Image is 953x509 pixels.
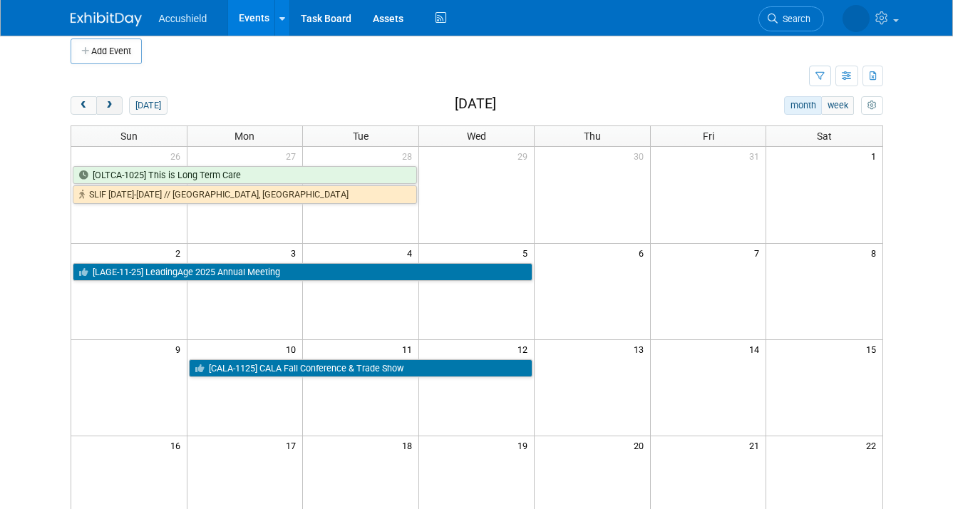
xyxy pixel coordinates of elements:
span: 15 [865,340,882,358]
span: 13 [632,340,650,358]
span: 4 [406,244,418,262]
a: SLIF [DATE]-[DATE] // [GEOGRAPHIC_DATA], [GEOGRAPHIC_DATA] [73,185,417,204]
span: 20 [632,436,650,454]
span: Tue [353,130,369,142]
span: Accushield [159,13,207,24]
span: 11 [401,340,418,358]
span: 8 [870,244,882,262]
a: [CALA-1125] CALA Fall Conference & Trade Show [189,359,533,378]
button: Add Event [71,38,142,64]
span: 14 [748,340,766,358]
img: ExhibitDay [71,12,142,26]
span: 18 [401,436,418,454]
span: 3 [289,244,302,262]
span: Sun [120,130,138,142]
h2: [DATE] [455,96,496,112]
a: [LAGE-11-25] LeadingAge 2025 Annual Meeting [73,263,533,282]
span: 1 [870,147,882,165]
span: Thu [584,130,601,142]
span: 21 [748,436,766,454]
span: 7 [753,244,766,262]
i: Personalize Calendar [867,101,877,110]
span: Fri [703,130,714,142]
span: 27 [284,147,302,165]
span: Mon [235,130,254,142]
span: 19 [516,436,534,454]
button: month [784,96,822,115]
span: 12 [516,340,534,358]
span: 26 [169,147,187,165]
span: Wed [467,130,486,142]
span: Sat [817,130,832,142]
a: Search [758,6,824,31]
button: [DATE] [129,96,167,115]
span: 2 [174,244,187,262]
button: next [96,96,123,115]
span: 28 [401,147,418,165]
span: 5 [521,244,534,262]
button: week [821,96,854,115]
span: 29 [516,147,534,165]
span: 6 [637,244,650,262]
button: myCustomButton [861,96,882,115]
a: [OLTCA-1025] This is Long Term Care [73,166,417,185]
span: 9 [174,340,187,358]
span: 17 [284,436,302,454]
span: 31 [748,147,766,165]
span: 16 [169,436,187,454]
span: 10 [284,340,302,358]
span: 30 [632,147,650,165]
img: Sam McDade [843,5,870,32]
span: Search [778,14,810,24]
button: prev [71,96,97,115]
span: 22 [865,436,882,454]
